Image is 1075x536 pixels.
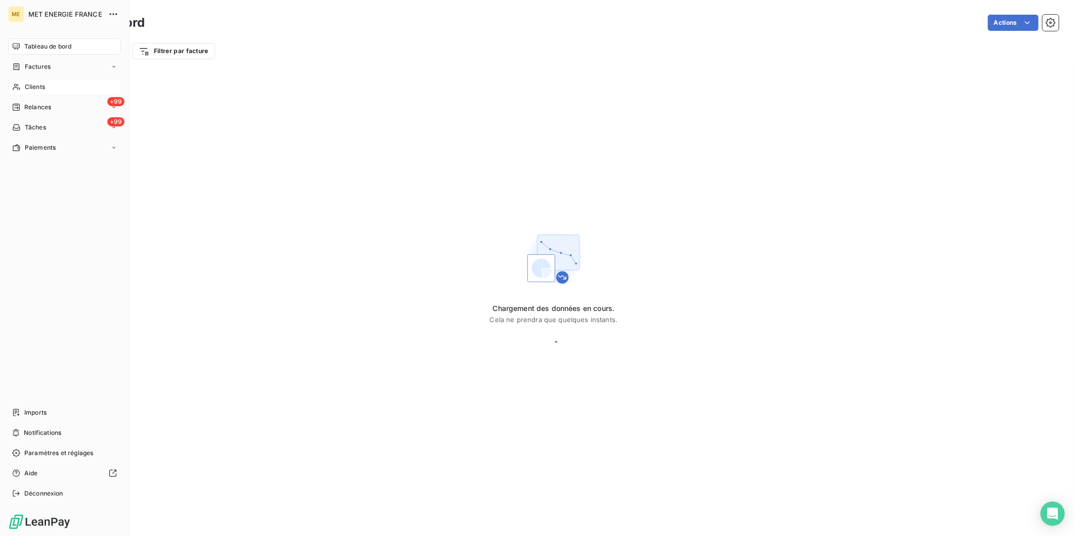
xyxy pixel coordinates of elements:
[8,465,121,481] a: Aide
[24,489,63,498] span: Déconnexion
[24,408,47,417] span: Imports
[25,62,51,71] span: Factures
[8,6,24,22] div: ME
[24,428,61,437] span: Notifications
[1041,502,1065,526] div: Open Intercom Messenger
[8,514,71,530] img: Logo LeanPay
[25,82,45,92] span: Clients
[24,449,93,458] span: Paramètres et réglages
[28,10,102,18] span: MET ENERGIE FRANCE
[521,227,586,291] img: First time
[25,143,56,152] span: Paiements
[24,103,51,112] span: Relances
[25,123,46,132] span: Tâches
[24,42,71,51] span: Tableau de bord
[24,469,38,478] span: Aide
[490,316,618,324] span: Cela ne prendra que quelques instants.
[107,117,125,126] span: +99
[107,97,125,106] span: +99
[132,43,215,59] button: Filtrer par facture
[490,303,618,314] span: Chargement des données en cours.
[988,15,1039,31] button: Actions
